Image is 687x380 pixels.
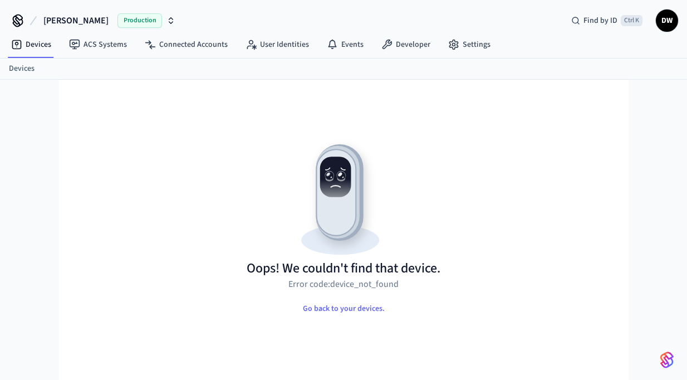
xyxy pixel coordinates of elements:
[247,260,440,277] h1: Oops! We couldn't find that device.
[60,35,136,55] a: ACS Systems
[656,9,678,32] button: DW
[43,14,109,27] span: [PERSON_NAME]
[294,298,394,320] button: Go back to your devices.
[9,63,35,75] a: Devices
[660,351,674,369] img: SeamLogoGradient.69752ec5.svg
[247,135,440,260] img: Resource not found
[439,35,499,55] a: Settings
[318,35,372,55] a: Events
[288,277,399,291] p: Error code: device_not_found
[237,35,318,55] a: User Identities
[621,15,642,26] span: Ctrl K
[2,35,60,55] a: Devices
[372,35,439,55] a: Developer
[583,15,617,26] span: Find by ID
[117,13,162,28] span: Production
[657,11,677,31] span: DW
[562,11,651,31] div: Find by IDCtrl K
[136,35,237,55] a: Connected Accounts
